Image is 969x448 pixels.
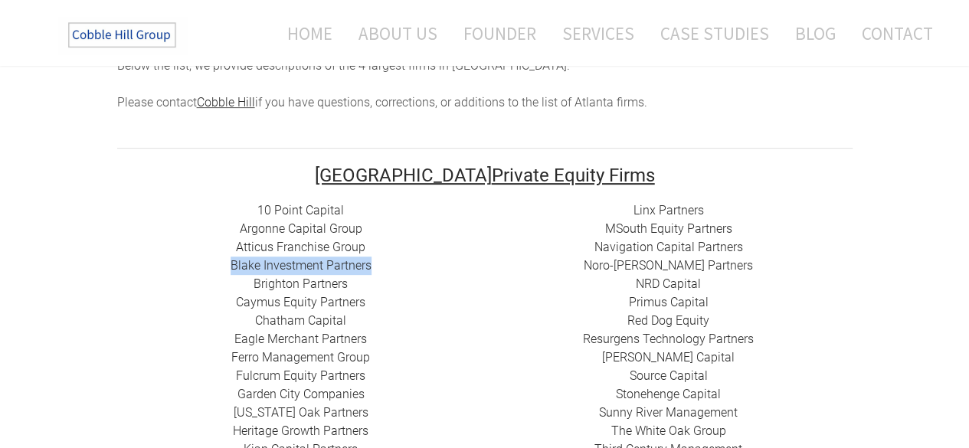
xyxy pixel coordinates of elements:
a: Case Studies [649,13,781,54]
a: [US_STATE] Oak Partners [234,405,368,420]
img: The Cobble Hill Group LLC [58,16,188,54]
span: Please contact if you have questions, corrections, or additions to the list of Atlanta firms. [117,95,647,110]
a: Garden City Companies [237,387,365,401]
a: Source Capital [630,368,708,383]
a: Ferro Management Group [231,350,370,365]
a: Red Dog Equity [627,313,709,328]
a: Stonehenge Capital [616,387,721,401]
a: Home [264,13,344,54]
font: Private Equity Firms [315,165,655,186]
a: Sunny River Management [599,405,738,420]
a: About Us [347,13,449,54]
a: Blake Investment Partners [231,258,372,273]
a: Caymus Equity Partners [236,295,365,309]
a: NRD Capital [636,276,701,291]
a: Noro-[PERSON_NAME] Partners [584,258,753,273]
a: Atticus Franchise Group [236,240,365,254]
a: The White Oak Group [611,423,726,438]
font: [GEOGRAPHIC_DATA] [315,165,492,186]
a: Services [551,13,646,54]
a: 10 Point Capital [257,203,344,217]
a: Fulcrum Equity Partners​​ [236,368,365,383]
a: Argonne Capital Group [240,221,362,236]
a: Chatham Capital [255,313,346,328]
a: Founder [452,13,548,54]
a: Navigation Capital Partners [594,240,743,254]
a: [PERSON_NAME] Capital [602,350,735,365]
a: ​Resurgens Technology Partners [583,332,754,346]
a: Heritage Growth Partners [233,423,368,438]
a: Contact [850,13,944,54]
a: Brighton Partners [254,276,348,291]
a: MSouth Equity Partners [605,221,732,236]
a: Primus Capital [629,295,709,309]
a: Eagle Merchant Partners [234,332,367,346]
a: Linx Partners [633,203,704,217]
a: Blog [784,13,847,54]
a: Cobble Hill [197,95,255,110]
